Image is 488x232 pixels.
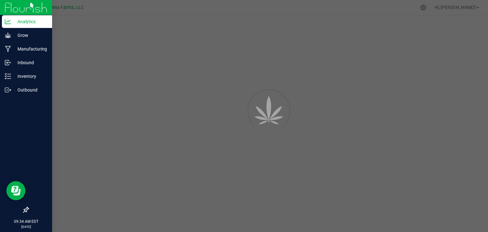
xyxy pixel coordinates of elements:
iframe: Resource center [6,181,25,200]
inline-svg: Analytics [5,18,11,25]
p: Analytics [11,18,49,25]
inline-svg: Inventory [5,73,11,79]
p: Outbound [11,86,49,94]
p: Inventory [11,72,49,80]
p: [DATE] [3,224,49,229]
inline-svg: Grow [5,32,11,38]
p: Inbound [11,59,49,66]
p: Grow [11,31,49,39]
inline-svg: Manufacturing [5,46,11,52]
p: Manufacturing [11,45,49,53]
p: 09:34 AM EDT [3,219,49,224]
inline-svg: Inbound [5,59,11,66]
inline-svg: Outbound [5,87,11,93]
